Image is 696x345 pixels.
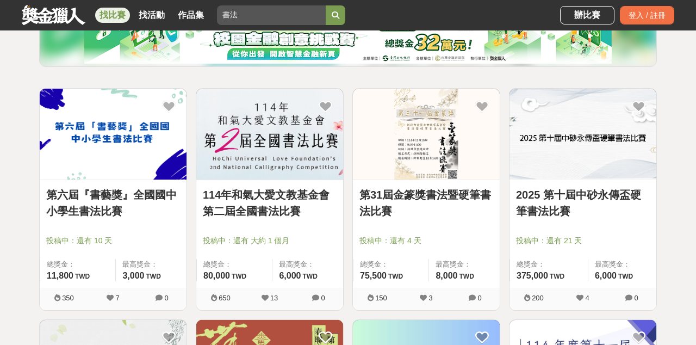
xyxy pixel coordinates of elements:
[47,271,73,280] span: 11,800
[40,89,187,180] img: Cover Image
[517,259,581,270] span: 總獎金：
[62,294,74,302] span: 350
[203,259,265,270] span: 總獎金：
[40,89,187,180] a: Cover Image
[359,235,493,247] span: 投稿中：還有 4 天
[560,6,614,24] a: 辦比賽
[477,294,481,302] span: 0
[219,294,231,302] span: 650
[516,235,650,247] span: 投稿中：還有 21 天
[270,294,278,302] span: 13
[46,235,180,247] span: 投稿中：還有 10 天
[134,8,169,23] a: 找活動
[595,271,617,280] span: 6,000
[115,294,119,302] span: 7
[509,89,656,180] img: Cover Image
[46,187,180,219] a: 第六屆『書藝獎』全國國中小學生書法比賽
[122,271,144,280] span: 3,000
[75,273,90,280] span: TWD
[217,5,326,25] input: 2025土地銀行校園金融創意挑戰賽：從你出發 開啟智慧金融新頁
[353,89,500,180] img: Cover Image
[516,187,650,219] a: 2025 第十屆中砂永傳盃硬筆書法比賽
[436,259,493,270] span: 最高獎金：
[375,294,387,302] span: 150
[122,259,180,270] span: 最高獎金：
[517,271,548,280] span: 375,000
[164,294,168,302] span: 0
[550,273,564,280] span: TWD
[360,259,422,270] span: 總獎金：
[618,273,633,280] span: TWD
[146,273,161,280] span: TWD
[585,294,589,302] span: 4
[173,8,208,23] a: 作品集
[203,187,337,219] a: 114年和氣大愛文教基金會第二屆全國書法比賽
[353,89,500,180] a: Cover Image
[232,273,246,280] span: TWD
[196,89,343,180] a: Cover Image
[321,294,325,302] span: 0
[84,15,612,64] img: de0ec254-a5ce-4606-9358-3f20dd3f7ec9.png
[95,8,130,23] a: 找比賽
[359,187,493,219] a: 第31屆金篆獎書法暨硬筆書法比賽
[428,294,432,302] span: 3
[436,271,457,280] span: 8,000
[279,271,301,280] span: 6,000
[532,294,544,302] span: 200
[279,259,337,270] span: 最高獎金：
[203,271,230,280] span: 80,000
[595,259,650,270] span: 最高獎金：
[196,89,343,180] img: Cover Image
[47,259,109,270] span: 總獎金：
[360,271,387,280] span: 75,500
[203,235,337,247] span: 投稿中：還有 大約 1 個月
[634,294,638,302] span: 0
[388,273,403,280] span: TWD
[620,6,674,24] div: 登入 / 註冊
[459,273,474,280] span: TWD
[509,89,656,180] a: Cover Image
[303,273,318,280] span: TWD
